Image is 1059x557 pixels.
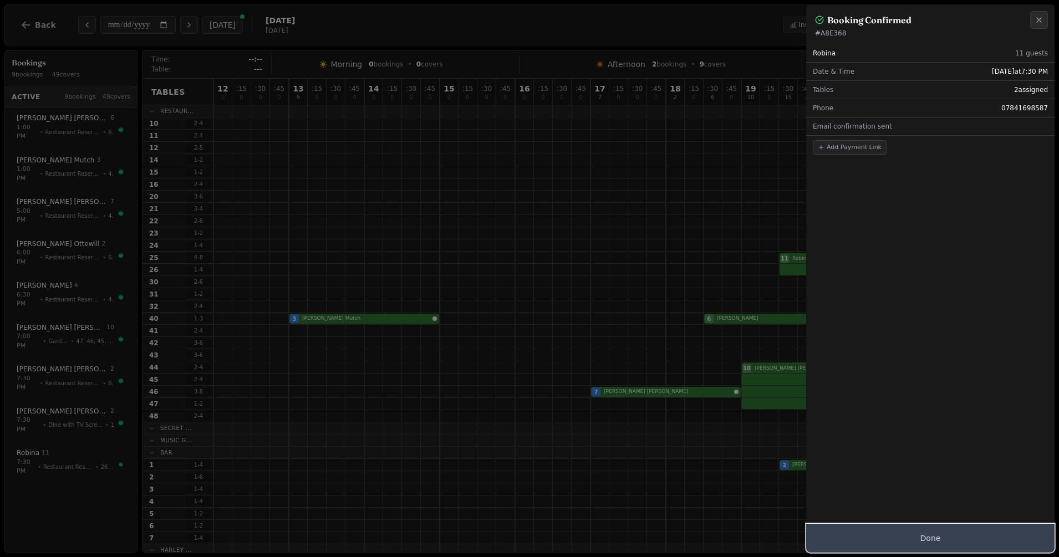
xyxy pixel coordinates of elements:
span: 11 guests [1015,49,1048,58]
span: 07841698587 [1001,104,1048,113]
button: Done [806,524,1055,553]
button: Add Payment Link [813,140,887,155]
span: 2 assigned [1014,85,1048,94]
p: # A8E368 [815,29,1046,38]
span: Robina [813,49,836,58]
span: Date & Time [813,67,854,76]
span: [DATE] at 7:30 PM [992,67,1048,76]
h2: Booking Confirmed [827,13,912,27]
span: Phone [813,104,833,113]
span: Tables [813,85,833,94]
div: Email confirmation sent [806,117,1055,135]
